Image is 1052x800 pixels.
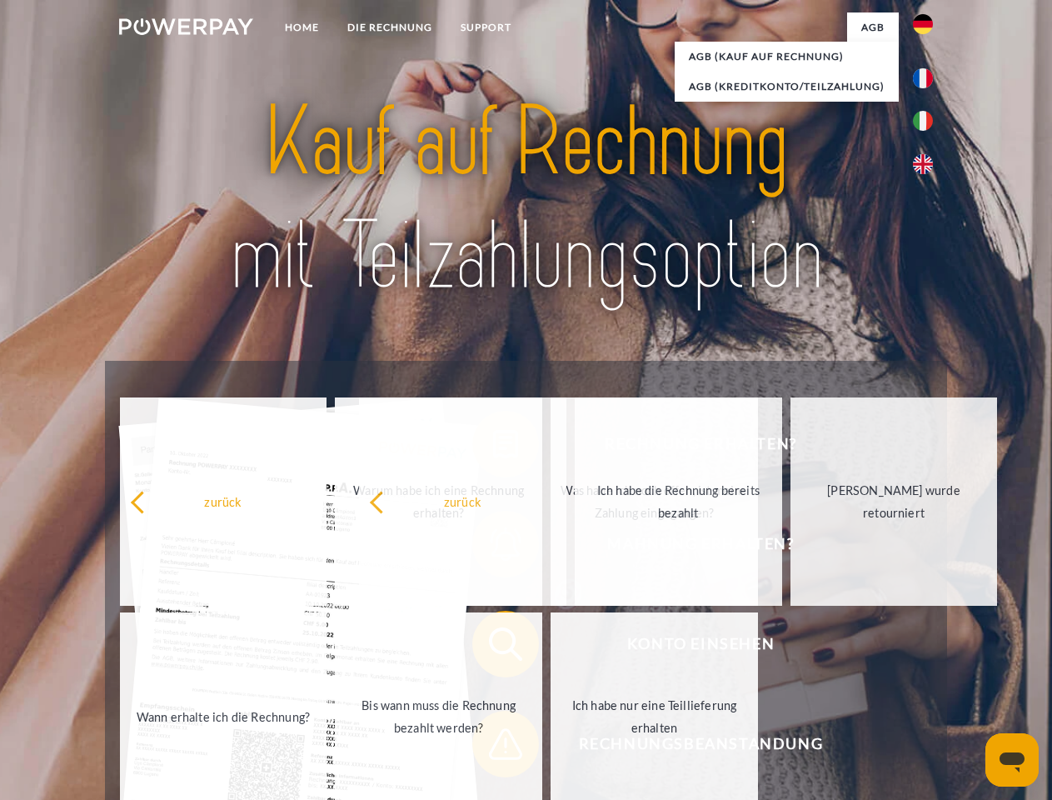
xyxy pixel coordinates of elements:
img: title-powerpay_de.svg [159,80,893,319]
div: zurück [369,490,556,512]
a: agb [847,12,899,42]
img: it [913,111,933,131]
iframe: Schaltfläche zum Öffnen des Messaging-Fensters [985,733,1039,787]
img: de [913,14,933,34]
a: DIE RECHNUNG [333,12,446,42]
div: Ich habe die Rechnung bereits bezahlt [585,479,772,524]
img: logo-powerpay-white.svg [119,18,253,35]
img: en [913,154,933,174]
a: AGB (Kauf auf Rechnung) [675,42,899,72]
div: Bis wann muss die Rechnung bezahlt werden? [345,694,532,739]
div: Wann erhalte ich die Rechnung? [130,705,317,727]
img: fr [913,68,933,88]
div: zurück [130,490,317,512]
div: [PERSON_NAME] wurde retourniert [800,479,988,524]
div: Ich habe nur eine Teillieferung erhalten [561,694,748,739]
a: SUPPORT [446,12,526,42]
a: Home [271,12,333,42]
a: AGB (Kreditkonto/Teilzahlung) [675,72,899,102]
